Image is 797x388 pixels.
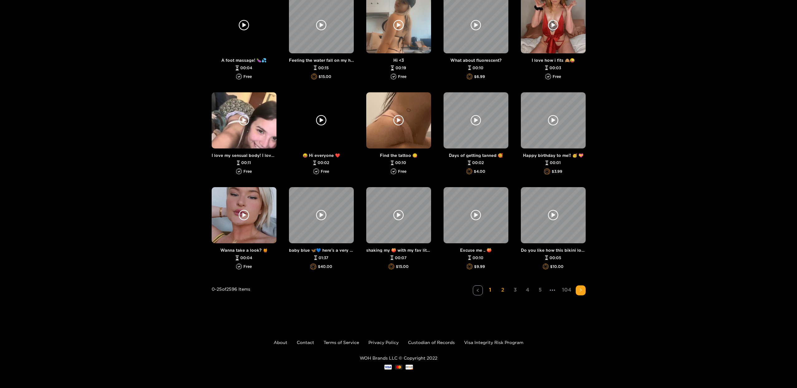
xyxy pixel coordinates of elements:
[289,248,354,252] div: baby blue 🦋💙 here's a very exclusive and long video for you!
[212,74,276,80] div: Free
[548,285,558,295] li: Next 5 Pages
[212,65,276,70] div: 00:04
[521,168,586,175] div: $3.99
[535,285,545,295] li: 5
[366,74,431,80] div: Free
[324,340,359,345] a: Terms of Service
[289,264,354,270] div: $40.00
[464,340,523,345] a: Visa Integrity Risk Program
[560,285,573,295] li: 104
[548,285,558,295] span: •••
[212,58,276,62] div: A foot massage! 🍆💦
[444,153,508,158] div: Days of getting tanned 🥰
[560,285,573,294] a: 104
[521,153,586,158] div: Happy birthday to me!! 🥳 💝
[366,58,431,62] div: Hi <3
[366,264,431,270] div: $15.00
[297,340,314,345] a: Contact
[289,168,354,175] div: Free
[212,285,250,320] div: 0 - 25 of 2596 items
[366,153,431,158] div: Find the tattoo 😋
[579,288,583,292] span: right
[289,255,354,260] div: 01:37
[576,285,586,295] li: Next Page
[444,161,508,166] div: 00:02
[444,264,508,270] div: $9.99
[521,58,586,62] div: I love how i fits 🙈😜
[521,248,586,252] div: Do you like how this bikini looks on me? 🔥
[576,285,586,295] button: right
[368,340,399,345] a: Privacy Policy
[274,340,287,345] a: About
[212,153,276,158] div: I love my sensual body! I love the way my booty looks!🍑🔥
[473,285,483,295] button: left
[366,168,431,175] div: Free
[366,255,431,260] div: 00:07
[498,285,508,294] a: 2
[289,153,354,158] div: 😝 Hi everyone ❤️
[485,285,495,295] li: 1
[212,264,276,270] div: Free
[510,285,520,295] li: 3
[212,248,276,252] div: Wanna take a look? 🍯
[476,289,480,292] span: left
[366,161,431,166] div: 00:10
[444,65,508,70] div: 00:10
[521,255,586,260] div: 00:05
[521,74,586,80] div: Free
[523,285,533,295] li: 4
[485,285,495,294] a: 1
[444,74,508,80] div: $6.99
[212,255,276,260] div: 00:04
[444,248,508,252] div: Excuse me .. 🍑
[523,285,533,294] a: 4
[289,58,354,62] div: Feeling the water fall on my hard tits makes me horny 🥵💦
[212,168,276,175] div: Free
[444,58,508,62] div: What about fluorescent?
[289,65,354,70] div: 00:15
[521,161,586,166] div: 00:01
[289,161,354,166] div: 00:02
[289,74,354,80] div: $15.00
[521,264,586,270] div: $10.00
[444,168,508,175] div: $4.00
[408,340,455,345] a: Custodian of Records
[473,285,483,295] li: Previous Page
[444,255,508,260] div: 00:10
[212,161,276,166] div: 00:11
[535,285,545,294] a: 5
[366,248,431,252] div: shaking my 🍑 with my fav little red dress❤️❤️
[521,65,586,70] div: 00:03
[510,285,520,294] a: 3
[366,65,431,70] div: 00:19
[498,285,508,295] li: 2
